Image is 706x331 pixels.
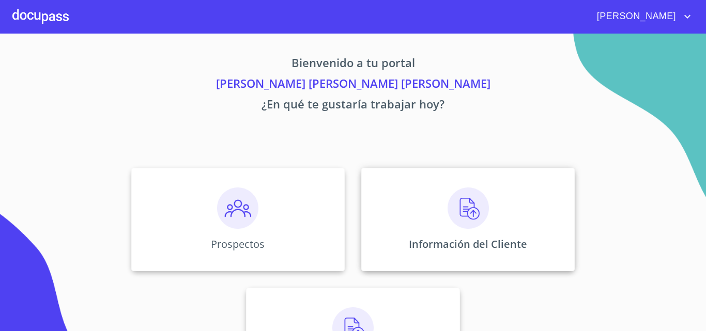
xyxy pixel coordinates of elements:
p: ¿En qué te gustaría trabajar hoy? [35,96,671,116]
button: account of current user [589,8,694,25]
p: Bienvenido a tu portal [35,54,671,75]
p: [PERSON_NAME] [PERSON_NAME] [PERSON_NAME] [35,75,671,96]
p: Prospectos [211,237,265,251]
img: carga.png [448,187,489,229]
img: prospectos.png [217,187,258,229]
p: Información del Cliente [409,237,527,251]
span: [PERSON_NAME] [589,8,681,25]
